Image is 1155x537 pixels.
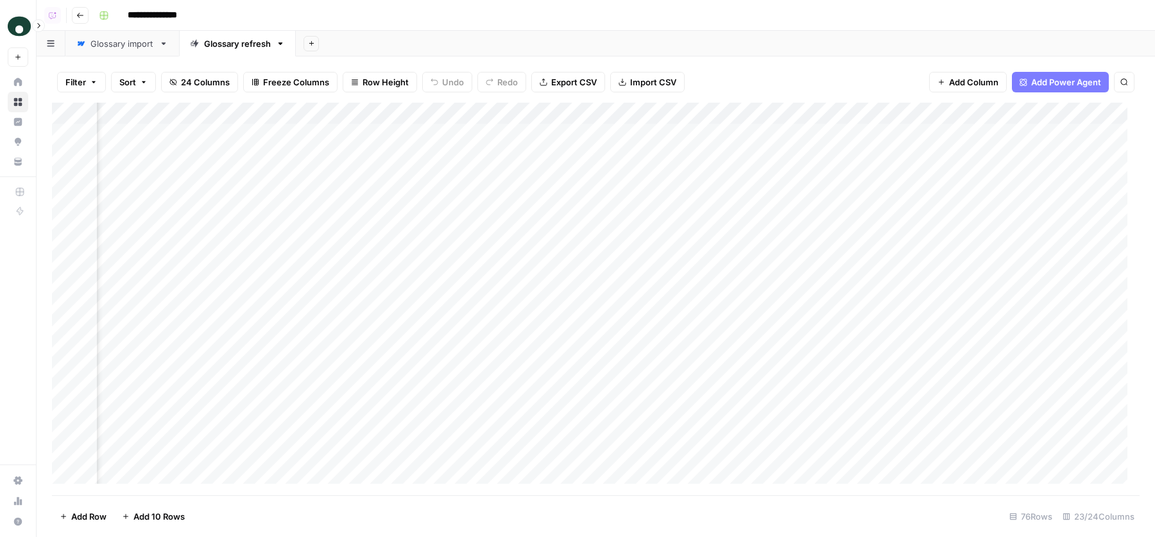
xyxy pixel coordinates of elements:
span: Sort [119,76,136,89]
button: Import CSV [610,72,685,92]
span: Add 10 Rows [133,510,185,523]
span: Freeze Columns [263,76,329,89]
a: Home [8,72,28,92]
button: Add Power Agent [1012,72,1109,92]
button: Add Column [929,72,1007,92]
button: Freeze Columns [243,72,338,92]
div: 23/24 Columns [1057,506,1140,527]
button: Workspace: Oyster [8,10,28,42]
a: Insights [8,112,28,132]
button: Add 10 Rows [114,506,193,527]
span: 24 Columns [181,76,230,89]
span: Undo [442,76,464,89]
button: Sort [111,72,156,92]
span: Add Power Agent [1031,76,1101,89]
button: Row Height [343,72,417,92]
span: Add Column [949,76,998,89]
button: Redo [477,72,526,92]
button: Undo [422,72,472,92]
img: Oyster Logo [8,15,31,38]
span: Redo [497,76,518,89]
button: Filter [57,72,106,92]
button: Add Row [52,506,114,527]
a: Your Data [8,151,28,172]
button: Help + Support [8,511,28,532]
span: Filter [65,76,86,89]
a: Usage [8,491,28,511]
div: Glossary refresh [204,37,271,50]
a: Glossary import [65,31,179,56]
div: 76 Rows [1004,506,1057,527]
span: Export CSV [551,76,597,89]
a: Glossary refresh [179,31,296,56]
a: Opportunities [8,132,28,152]
span: Import CSV [630,76,676,89]
span: Add Row [71,510,107,523]
button: 24 Columns [161,72,238,92]
a: Settings [8,470,28,491]
span: Row Height [363,76,409,89]
button: Export CSV [531,72,605,92]
div: Glossary import [90,37,154,50]
a: Browse [8,92,28,112]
